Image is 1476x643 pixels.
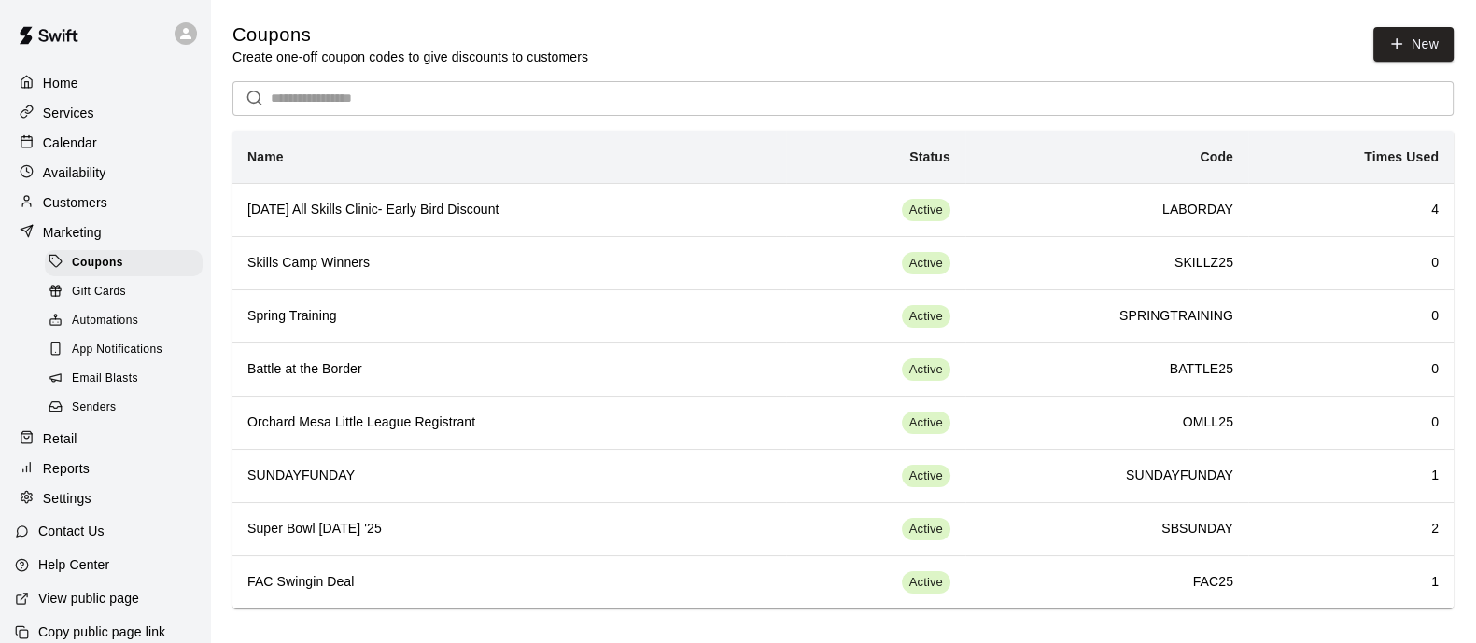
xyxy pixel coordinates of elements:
[15,129,195,157] a: Calendar
[902,414,950,432] span: Active
[1263,412,1439,433] h6: 0
[902,521,950,538] span: Active
[980,466,1233,486] h6: SUNDAYFUNDAY
[980,412,1233,433] h6: OMLL25
[1263,466,1439,486] h6: 1
[45,336,210,365] a: App Notifications
[15,425,195,453] a: Retail
[72,254,123,273] span: Coupons
[247,359,771,380] h6: Battle at the Border
[15,189,195,217] a: Customers
[45,337,203,363] div: App Notifications
[38,555,109,574] p: Help Center
[45,395,203,421] div: Senders
[1200,149,1233,164] b: Code
[1263,253,1439,273] h6: 0
[1263,519,1439,539] h6: 2
[43,133,97,152] p: Calendar
[38,522,105,540] p: Contact Us
[43,193,107,212] p: Customers
[45,248,210,277] a: Coupons
[45,394,210,423] a: Senders
[15,69,195,97] a: Home
[43,489,91,508] p: Settings
[72,312,138,330] span: Automations
[43,429,77,448] p: Retail
[902,308,950,326] span: Active
[902,202,950,219] span: Active
[1373,27,1454,62] button: New
[45,250,203,276] div: Coupons
[45,365,210,394] a: Email Blasts
[38,622,165,641] p: Copy public page link
[15,484,195,512] a: Settings
[72,283,126,301] span: Gift Cards
[247,572,771,593] h6: FAC Swingin Deal
[902,468,950,485] span: Active
[980,572,1233,593] h6: FAC25
[247,466,771,486] h6: SUNDAYFUNDAY
[247,412,771,433] h6: Orchard Mesa Little League Registrant
[15,218,195,246] a: Marketing
[15,454,195,482] a: Reports
[909,149,950,164] b: Status
[43,74,78,92] p: Home
[38,589,139,608] p: View public page
[247,149,284,164] b: Name
[43,163,106,182] p: Availability
[72,341,162,359] span: App Notifications
[1263,200,1439,220] h6: 4
[72,398,117,417] span: Senders
[45,308,203,334] div: Automations
[45,366,203,392] div: Email Blasts
[1364,149,1439,164] b: Times Used
[45,277,210,306] a: Gift Cards
[980,359,1233,380] h6: BATTLE25
[980,200,1233,220] h6: LABORDAY
[247,306,771,327] h6: Spring Training
[247,253,771,273] h6: Skills Camp Winners
[1263,359,1439,380] h6: 0
[232,22,588,48] h5: Coupons
[43,459,90,478] p: Reports
[902,574,950,592] span: Active
[72,370,138,388] span: Email Blasts
[43,104,94,122] p: Services
[45,279,203,305] div: Gift Cards
[1263,572,1439,593] h6: 1
[247,200,771,220] h6: [DATE] All Skills Clinic- Early Bird Discount
[902,361,950,379] span: Active
[15,99,195,127] a: Services
[980,519,1233,539] h6: SBSUNDAY
[902,255,950,273] span: Active
[15,159,195,187] a: Availability
[980,253,1233,273] h6: SKILLZ25
[232,48,588,66] p: Create one-off coupon codes to give discounts to customers
[45,307,210,336] a: Automations
[247,519,771,539] h6: Super Bowl [DATE] '25
[1263,306,1439,327] h6: 0
[232,131,1454,608] table: simple table
[43,223,102,242] p: Marketing
[980,306,1233,327] h6: SPRINGTRAINING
